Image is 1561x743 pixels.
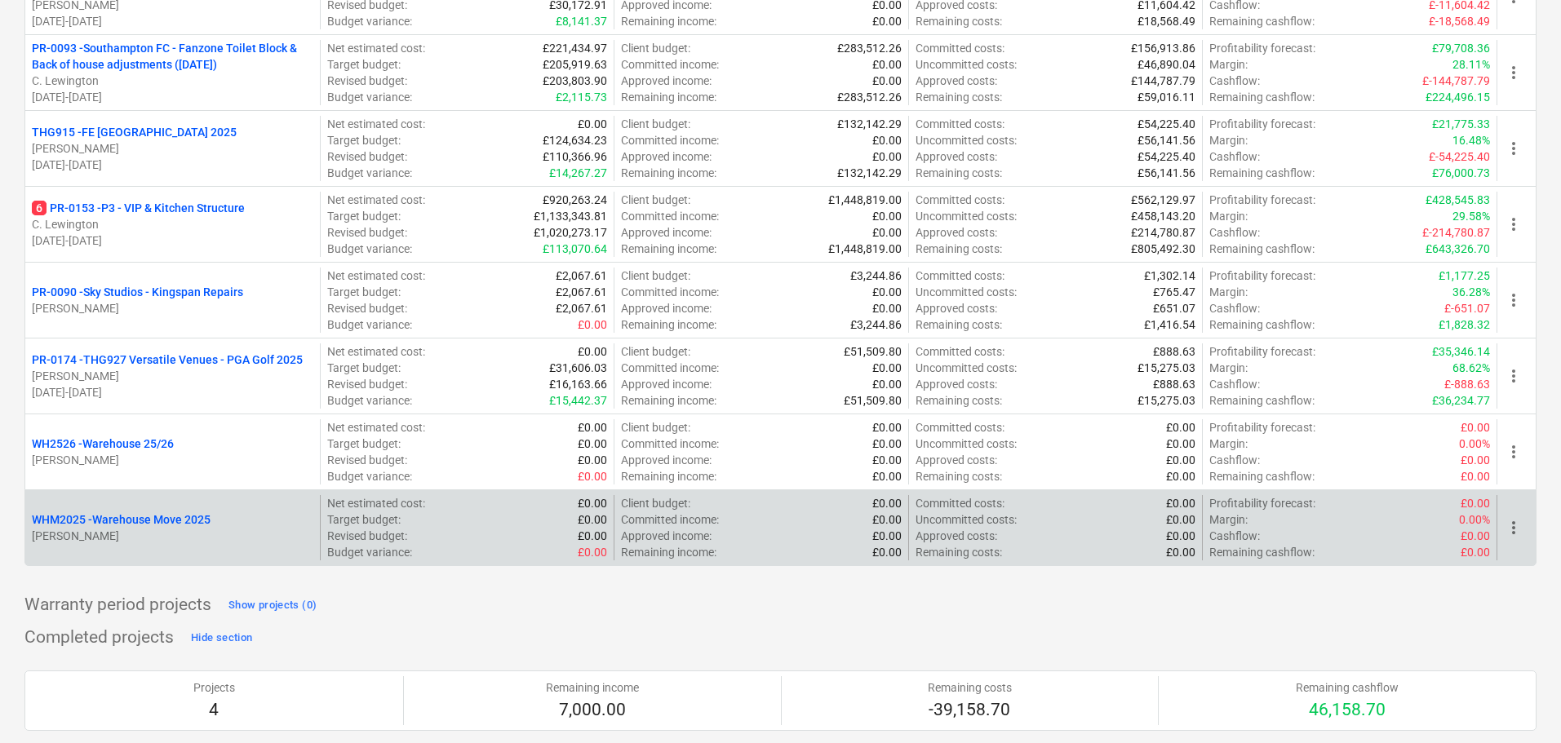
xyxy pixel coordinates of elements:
[1137,13,1195,29] p: £18,568.49
[872,56,902,73] p: £0.00
[32,157,313,173] p: [DATE] - [DATE]
[1479,665,1561,743] div: Chat Widget
[850,268,902,284] p: £3,244.86
[1209,208,1248,224] p: Margin :
[872,13,902,29] p: £0.00
[1166,495,1195,511] p: £0.00
[1131,40,1195,56] p: £156,913.86
[327,452,407,468] p: Revised budget :
[327,56,401,73] p: Target budget :
[916,192,1004,208] p: Committed costs :
[1504,442,1523,462] span: more_vert
[916,544,1002,560] p: Remaining costs :
[916,343,1004,360] p: Committed costs :
[872,544,902,560] p: £0.00
[327,528,407,544] p: Revised budget :
[621,360,719,376] p: Committed income :
[928,679,1012,696] p: Remaining costs
[193,679,235,696] p: Projects
[621,165,716,181] p: Remaining income :
[32,13,313,29] p: [DATE] - [DATE]
[916,224,997,241] p: Approved costs :
[556,284,607,300] p: £2,067.61
[1209,360,1248,376] p: Margin :
[32,200,245,216] p: PR-0153 - P3 - VIP & Kitchen Structure
[1452,208,1490,224] p: 29.58%
[327,511,401,528] p: Target budget :
[916,284,1017,300] p: Uncommitted costs :
[916,241,1002,257] p: Remaining costs :
[32,436,174,452] p: WH2526 - Warehouse 25/26
[872,148,902,165] p: £0.00
[1209,89,1315,105] p: Remaining cashflow :
[543,40,607,56] p: £221,434.97
[916,511,1017,528] p: Uncommitted costs :
[1209,224,1260,241] p: Cashflow :
[872,436,902,452] p: £0.00
[578,116,607,132] p: £0.00
[1209,544,1315,560] p: Remaining cashflow :
[872,300,902,316] p: £0.00
[327,268,425,284] p: Net estimated cost :
[228,596,317,615] div: Show projects (0)
[916,165,1002,181] p: Remaining costs :
[1432,343,1490,360] p: £35,346.14
[1209,528,1260,544] p: Cashflow :
[621,343,690,360] p: Client budget :
[327,208,401,224] p: Target budget :
[1137,116,1195,132] p: £54,225.40
[1131,192,1195,208] p: £562,129.97
[327,89,412,105] p: Budget variance :
[1209,392,1315,409] p: Remaining cashflow :
[1137,132,1195,148] p: £56,141.56
[916,495,1004,511] p: Committed costs :
[1452,360,1490,376] p: 68.62%
[32,40,313,73] p: PR-0093 - Southampton FC - Fanzone Toilet Block & Back of house adjustments ([DATE])
[543,56,607,73] p: £205,919.63
[621,392,716,409] p: Remaining income :
[916,148,997,165] p: Approved costs :
[872,495,902,511] p: £0.00
[32,232,313,249] p: [DATE] - [DATE]
[1504,139,1523,158] span: more_vert
[1426,89,1490,105] p: £224,496.15
[1209,343,1315,360] p: Profitability forecast :
[872,132,902,148] p: £0.00
[1137,360,1195,376] p: £15,275.03
[916,316,1002,333] p: Remaining costs :
[32,40,313,105] div: PR-0093 -Southampton FC - Fanzone Toilet Block & Back of house adjustments ([DATE])C. Lewington[D...
[32,216,313,232] p: C. Lewington
[916,452,997,468] p: Approved costs :
[327,436,401,452] p: Target budget :
[1166,511,1195,528] p: £0.00
[621,316,716,333] p: Remaining income :
[1137,392,1195,409] p: £15,275.03
[1504,63,1523,82] span: more_vert
[1422,224,1490,241] p: £-214,780.87
[32,124,237,140] p: THG915 - FE [GEOGRAPHIC_DATA] 2025
[32,300,313,316] p: [PERSON_NAME]
[1461,495,1490,511] p: £0.00
[1209,436,1248,452] p: Margin :
[1426,192,1490,208] p: £428,545.83
[1444,376,1490,392] p: £-888.63
[32,511,211,528] p: WHM2025 - Warehouse Move 2025
[1296,679,1399,696] p: Remaining cashflow
[1153,376,1195,392] p: £888.63
[32,511,313,544] div: WHM2025 -Warehouse Move 2025[PERSON_NAME]
[1166,436,1195,452] p: £0.00
[1166,452,1195,468] p: £0.00
[916,468,1002,484] p: Remaining costs :
[327,376,407,392] p: Revised budget :
[621,89,716,105] p: Remaining income :
[224,592,321,618] button: Show projects (0)
[1166,528,1195,544] p: £0.00
[1153,284,1195,300] p: £765.47
[327,40,425,56] p: Net estimated cost :
[1209,165,1315,181] p: Remaining cashflow :
[621,268,690,284] p: Client budget :
[837,89,902,105] p: £283,512.26
[872,419,902,436] p: £0.00
[621,511,719,528] p: Committed income :
[578,436,607,452] p: £0.00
